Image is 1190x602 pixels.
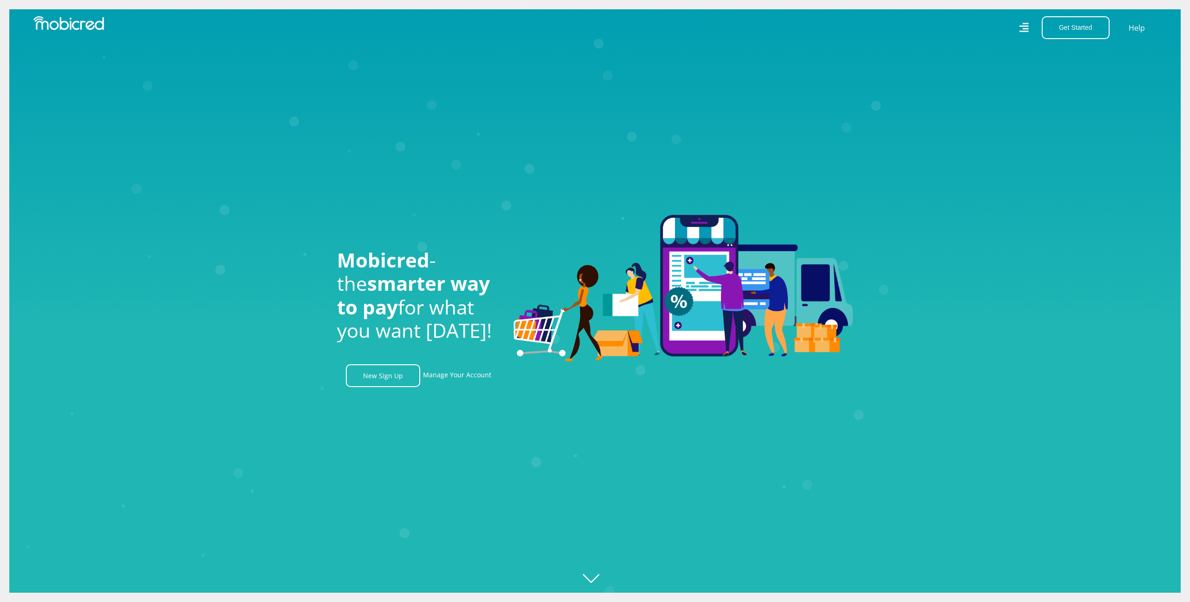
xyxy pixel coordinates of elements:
[514,215,853,362] img: Welcome to Mobicred
[1128,22,1145,34] a: Help
[423,364,491,387] a: Manage Your Account
[33,16,104,30] img: Mobicred
[1042,16,1110,39] button: Get Started
[346,364,420,387] a: New Sign Up
[337,247,430,273] span: Mobicred
[337,270,490,320] span: smarter way to pay
[337,248,500,342] h1: - the for what you want [DATE]!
